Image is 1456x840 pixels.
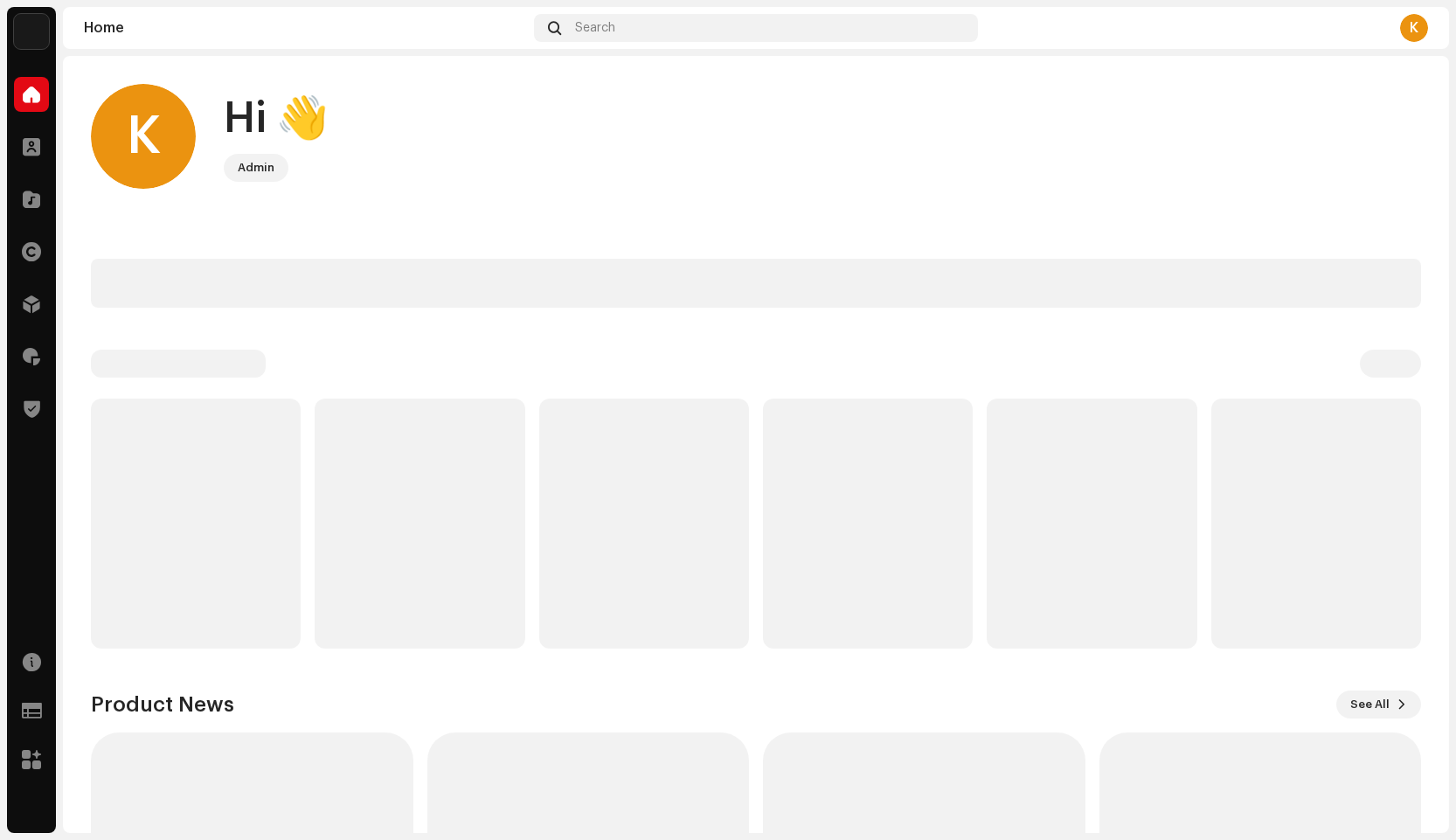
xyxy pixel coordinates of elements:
div: K [91,84,196,189]
div: Hi 👋 [224,91,329,147]
div: K [1400,14,1428,42]
h3: Product News [91,691,234,719]
img: 10d72f0b-d06a-424f-aeaa-9c9f537e57b6 [14,14,49,49]
div: Admin [238,157,274,178]
div: Home [84,21,527,35]
span: Search [575,21,615,35]
span: See All [1350,687,1390,722]
button: See All [1336,691,1421,719]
